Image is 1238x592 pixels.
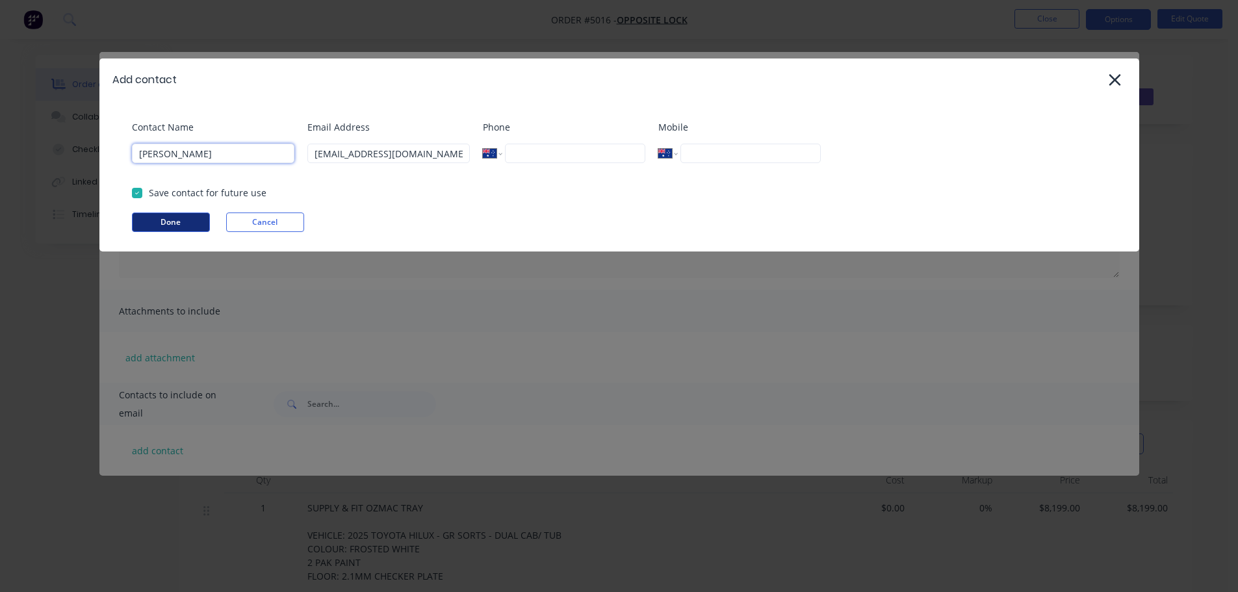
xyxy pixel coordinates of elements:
[307,120,470,134] label: Email Address
[132,212,210,232] button: Done
[132,120,294,134] label: Contact Name
[112,72,177,88] div: Add contact
[226,212,304,232] button: Cancel
[483,120,645,134] label: Phone
[658,120,821,134] label: Mobile
[149,186,266,199] div: Save contact for future use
